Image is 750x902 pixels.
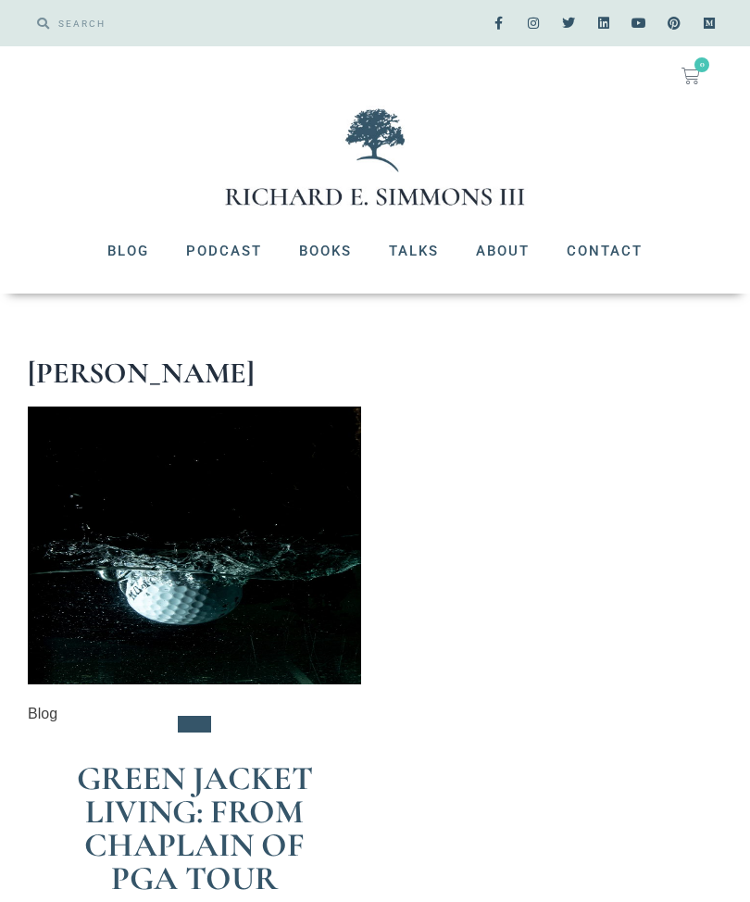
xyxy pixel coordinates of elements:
a: Talks [370,227,457,275]
nav: Menu [19,227,731,275]
a: Podcast [168,227,281,275]
a: Books [281,227,370,275]
a: 0 [659,56,722,96]
a: About [457,227,548,275]
a: Contact [548,227,661,275]
h1: [PERSON_NAME] [28,358,722,388]
span: 0 [694,57,709,72]
input: SEARCH [49,9,366,37]
a: Green Jacket Living: From Chaplain of PGA Tour [77,758,313,898]
a: Blog [89,227,168,275]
